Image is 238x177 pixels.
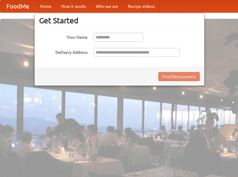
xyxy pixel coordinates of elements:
[91,0,123,12] a: Who we are
[123,0,159,12] a: Recipe videos
[56,0,91,12] a: How it works
[35,0,56,12] a: Home
[39,16,200,25] h3: Get Started
[39,33,88,40] label: Your Name
[158,72,200,81] button: Find Restaurants!
[0,0,35,12] a: FoodMe
[39,48,88,55] label: Delivery Address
